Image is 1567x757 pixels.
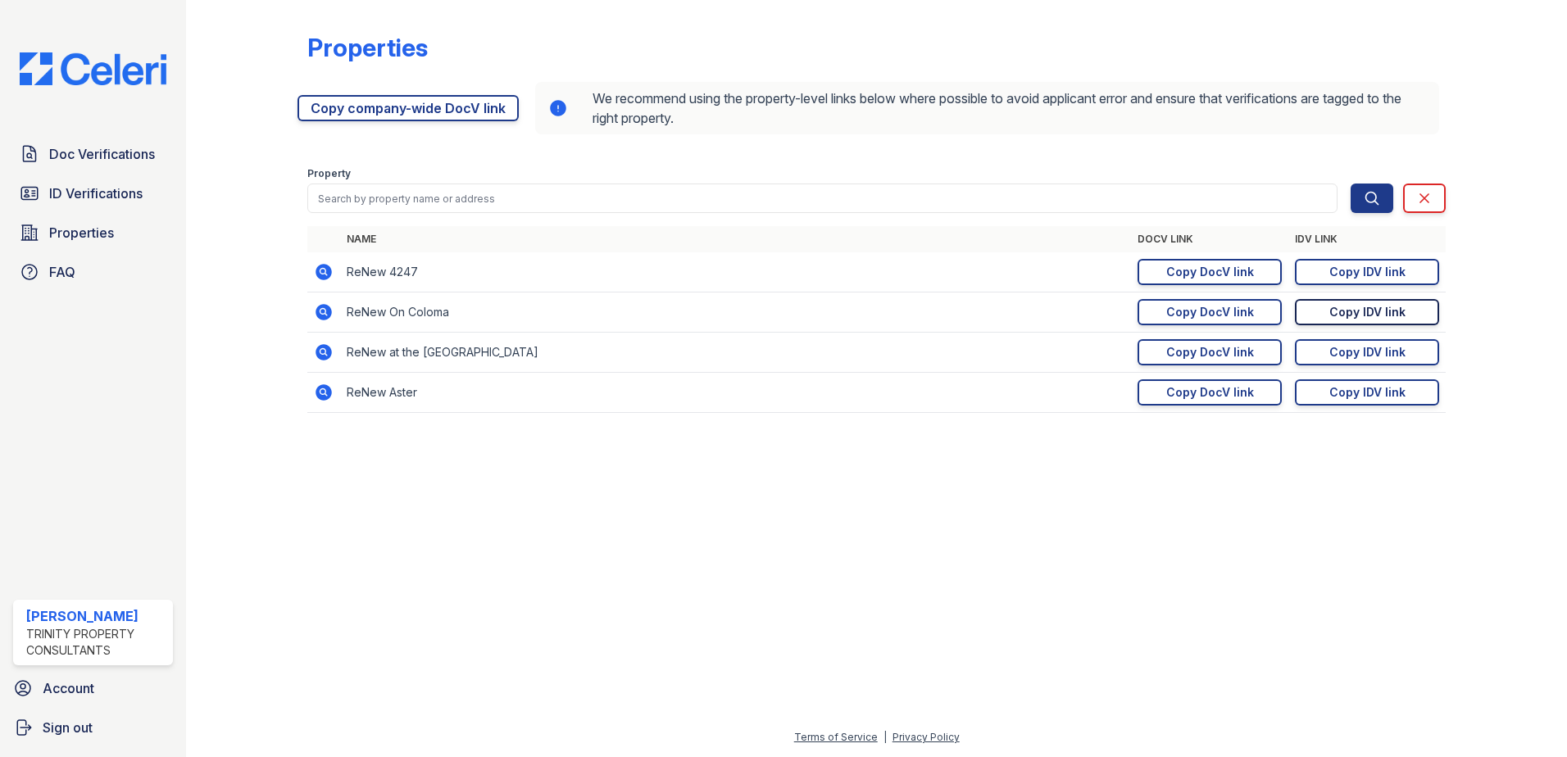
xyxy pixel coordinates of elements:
div: Copy DocV link [1166,264,1254,280]
span: Doc Verifications [49,144,155,164]
img: CE_Logo_Blue-a8612792a0a2168367f1c8372b55b34899dd931a85d93a1a3d3e32e68fde9ad4.png [7,52,179,85]
div: [PERSON_NAME] [26,606,166,626]
div: Copy DocV link [1166,384,1254,401]
td: ReNew at the [GEOGRAPHIC_DATA] [340,333,1131,373]
a: Copy IDV link [1295,339,1439,365]
a: Copy DocV link [1138,379,1282,406]
td: ReNew 4247 [340,252,1131,292]
span: FAQ [49,262,75,282]
div: Copy IDV link [1329,344,1406,360]
a: Copy IDV link [1295,299,1439,325]
a: Copy DocV link [1138,259,1282,285]
td: ReNew Aster [340,373,1131,413]
th: Name [340,226,1131,252]
th: DocV Link [1131,226,1288,252]
a: Copy IDV link [1295,379,1439,406]
div: Copy DocV link [1166,304,1254,320]
span: Account [43,678,94,698]
a: Terms of Service [794,731,878,743]
label: Property [307,167,351,180]
a: Properties [13,216,173,249]
a: Copy DocV link [1138,339,1282,365]
div: Copy DocV link [1166,344,1254,360]
a: Copy company-wide DocV link [298,95,519,121]
th: IDV Link [1288,226,1446,252]
div: Copy IDV link [1329,304,1406,320]
div: Trinity Property Consultants [26,626,166,659]
a: ID Verifications [13,177,173,210]
div: We recommend using the property-level links below where possible to avoid applicant error and ens... [535,82,1439,134]
a: Sign out [7,711,179,744]
td: ReNew On Coloma [340,292,1131,333]
span: Properties [49,223,114,243]
div: | [883,731,887,743]
span: Sign out [43,718,93,737]
a: Privacy Policy [893,731,960,743]
a: Account [7,672,179,705]
a: Copy IDV link [1295,259,1439,285]
div: Properties [307,33,428,62]
a: Doc Verifications [13,138,173,170]
span: ID Verifications [49,184,143,203]
div: Copy IDV link [1329,384,1406,401]
input: Search by property name or address [307,184,1338,213]
div: Copy IDV link [1329,264,1406,280]
a: Copy DocV link [1138,299,1282,325]
a: FAQ [13,256,173,288]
